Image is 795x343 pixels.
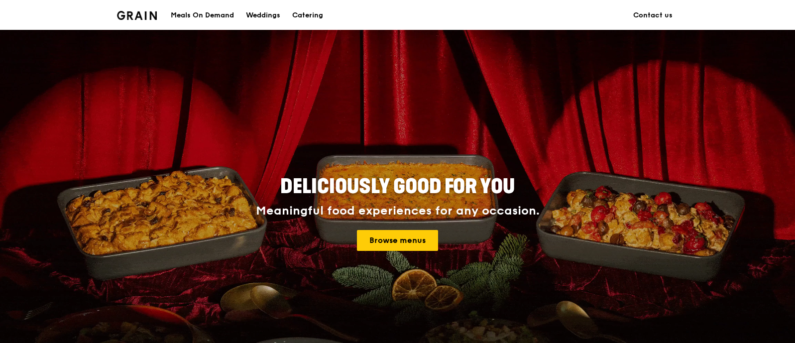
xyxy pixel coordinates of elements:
span: Deliciously good for you [280,175,515,199]
a: Contact us [627,0,679,30]
div: Meaningful food experiences for any occasion. [219,204,577,218]
a: Catering [286,0,329,30]
a: Weddings [240,0,286,30]
img: Grain [117,11,157,20]
div: Catering [292,0,323,30]
div: Meals On Demand [171,0,234,30]
div: Weddings [246,0,280,30]
a: Browse menus [357,230,438,251]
